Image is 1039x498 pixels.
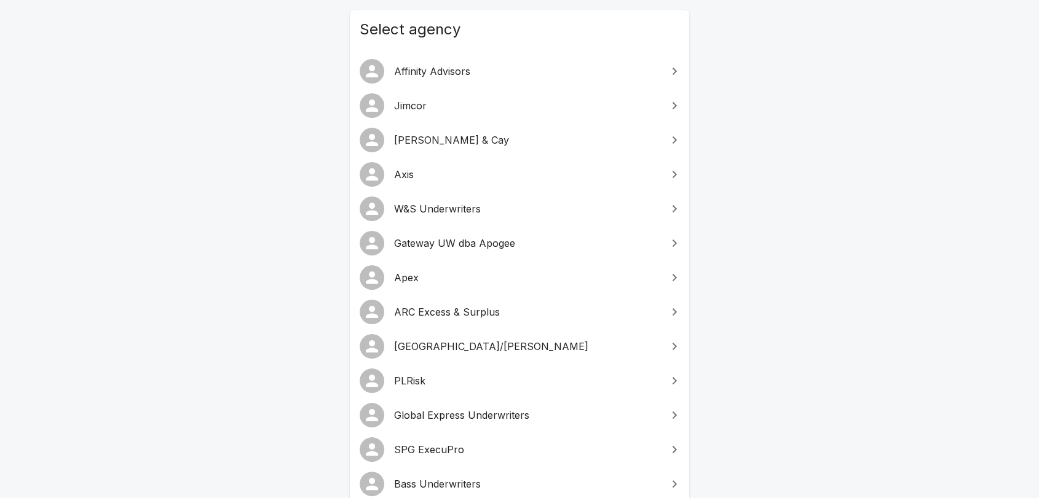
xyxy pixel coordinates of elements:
a: Apex [350,260,689,295]
span: Global Express Underwriters [394,408,660,422]
span: W&S Underwriters [394,201,660,216]
span: [PERSON_NAME] & Cay [394,133,660,147]
a: PLRisk [350,364,689,398]
span: Affinity Advisors [394,64,660,79]
a: SPG ExecuPro [350,432,689,467]
a: [PERSON_NAME] & Cay [350,123,689,157]
span: SPG ExecuPro [394,442,660,457]
span: Select agency [360,20,679,39]
a: Global Express Underwriters [350,398,689,432]
span: Jimcor [394,98,660,113]
span: Gateway UW dba Apogee [394,236,660,251]
a: ARC Excess & Surplus [350,295,689,329]
a: W&S Underwriters [350,192,689,226]
span: Bass Underwriters [394,477,660,491]
a: Axis [350,157,689,192]
span: Apex [394,270,660,285]
span: Axis [394,167,660,182]
a: Gateway UW dba Apogee [350,226,689,260]
span: PLRisk [394,373,660,388]
a: [GEOGRAPHIC_DATA]/[PERSON_NAME] [350,329,689,364]
a: Jimcor [350,88,689,123]
span: ARC Excess & Surplus [394,305,660,319]
a: Affinity Advisors [350,54,689,88]
span: [GEOGRAPHIC_DATA]/[PERSON_NAME] [394,339,660,354]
